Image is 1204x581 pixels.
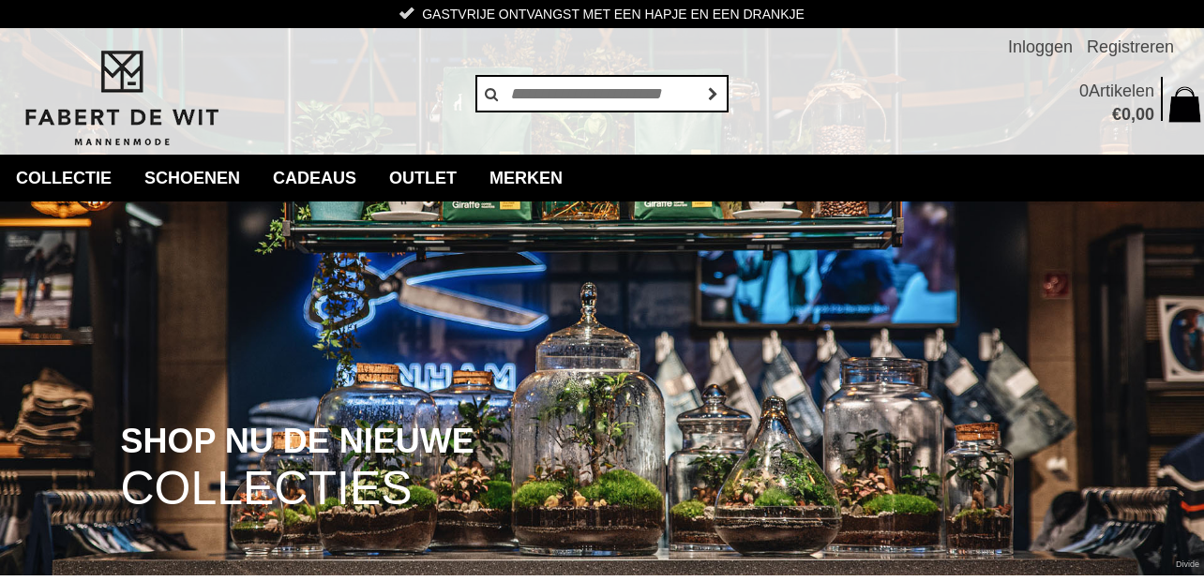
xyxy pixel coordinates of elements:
a: Outlet [375,155,471,201]
span: € [1112,105,1121,124]
span: 00 [1136,105,1154,124]
a: Divide [1176,553,1199,576]
a: Cadeaus [259,155,370,201]
a: Registreren [1087,28,1174,66]
span: 0 [1121,105,1131,124]
a: Merken [475,155,577,201]
span: Artikelen [1089,82,1154,100]
span: SHOP NU DE NIEUWE [120,424,474,459]
span: , [1131,105,1136,124]
img: Fabert de Wit [16,48,227,149]
span: COLLECTIES [120,465,412,513]
a: collectie [2,155,126,201]
a: Inloggen [1008,28,1073,66]
a: Schoenen [130,155,254,201]
span: 0 [1079,82,1089,100]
